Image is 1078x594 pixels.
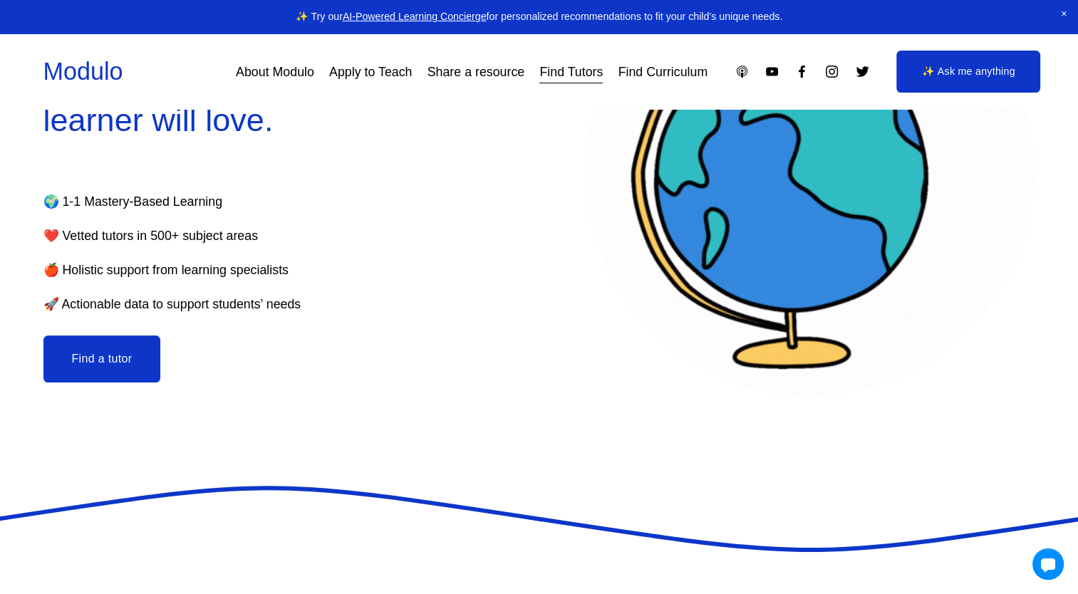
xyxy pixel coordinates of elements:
[43,58,123,85] a: Modulo
[43,293,452,316] p: 🚀 Actionable data to support students’ needs
[824,64,839,79] a: Instagram
[43,190,452,213] p: 🌍 1-1 Mastery-Based Learning
[43,259,452,281] p: 🍎 Holistic support from learning specialists
[43,335,161,382] button: Find a tutor
[427,59,525,85] a: Share a resource
[236,59,314,85] a: About Modulo
[43,224,452,247] p: ❤️ Vetted tutors in 500+ subject areas
[794,64,809,79] a: Facebook
[618,59,708,85] a: Find Curriculum
[896,51,1040,93] a: ✨ Ask me anything
[855,64,870,79] a: Twitter
[343,11,487,22] a: AI-Powered Learning Concierge
[735,64,750,79] a: Apple Podcasts
[329,59,412,85] a: Apply to Teach
[539,59,603,85] a: Find Tutors
[765,64,779,79] a: YouTube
